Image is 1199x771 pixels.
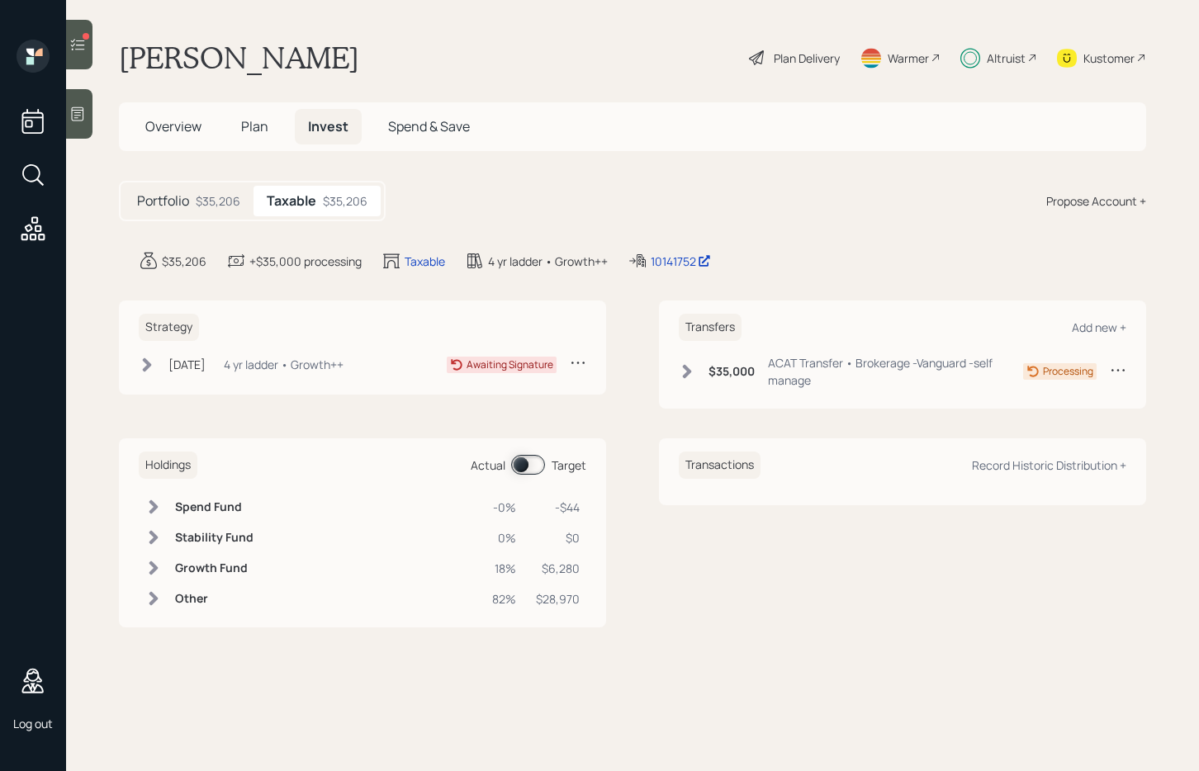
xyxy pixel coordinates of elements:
h6: Transfers [679,314,742,341]
div: 18% [492,560,516,577]
div: Kustomer [1083,50,1135,67]
div: $6,280 [536,560,580,577]
div: $35,206 [162,253,206,270]
div: 0% [492,529,516,546]
h1: [PERSON_NAME] [119,40,359,76]
div: -0% [492,499,516,516]
span: Overview [145,117,201,135]
div: $28,970 [536,590,580,608]
div: -$44 [536,499,580,516]
span: Spend & Save [388,117,470,135]
div: 4 yr ladder • Growth++ [224,356,344,373]
h6: Holdings [139,452,197,479]
div: Log out [13,716,53,731]
div: ACAT Transfer • Brokerage -Vanguard -self manage [768,354,1023,389]
h6: Other [175,592,254,606]
span: Invest [308,117,348,135]
div: 10141752 [651,253,711,270]
h6: Transactions [679,452,761,479]
h6: $35,000 [708,365,755,379]
div: [DATE] [168,356,206,373]
div: Actual [471,456,505,474]
div: Taxable [405,253,445,270]
div: Plan Delivery [774,50,840,67]
div: Awaiting Signature [467,357,553,372]
div: Propose Account + [1046,192,1146,210]
div: +$35,000 processing [249,253,362,270]
h5: Taxable [267,193,316,209]
div: Record Historic Distribution + [972,457,1126,473]
div: 82% [492,590,516,608]
h5: Portfolio [137,193,189,209]
div: 4 yr ladder • Growth++ [488,253,608,270]
div: Warmer [888,50,929,67]
div: Add new + [1072,319,1126,335]
h6: Spend Fund [175,500,254,514]
h6: Stability Fund [175,531,254,545]
div: Altruist [987,50,1026,67]
div: $35,206 [196,192,240,210]
div: $0 [536,529,580,546]
h6: Growth Fund [175,561,254,575]
span: Plan [241,117,268,135]
div: Target [552,456,586,474]
div: Processing [1043,364,1093,379]
h6: Strategy [139,314,199,341]
div: $35,206 [323,192,367,210]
